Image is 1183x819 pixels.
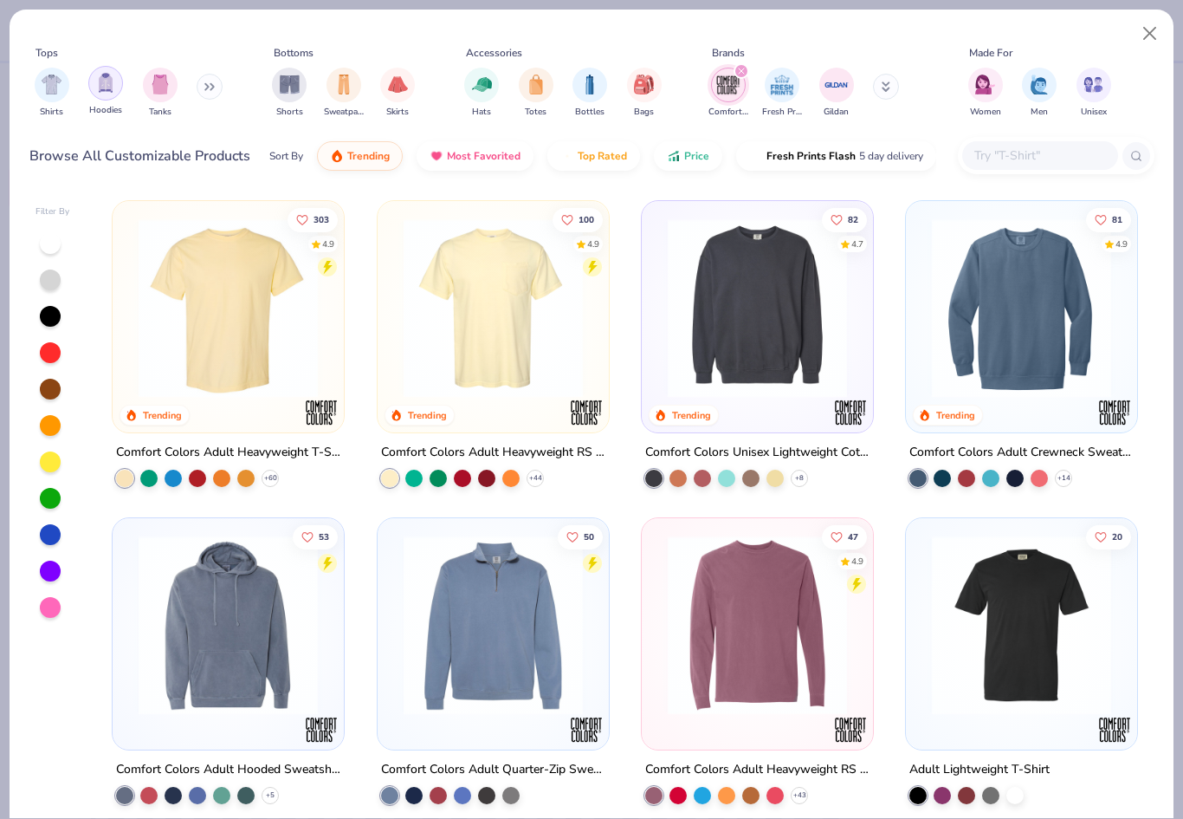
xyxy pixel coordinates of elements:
[569,712,604,747] img: Comfort Colors logo
[712,45,745,61] div: Brands
[819,68,854,119] div: filter for Gildan
[36,45,58,61] div: Tops
[645,442,869,464] div: Comfort Colors Unisex Lightweight Cotton Crewneck Sweatshirt
[89,104,122,117] span: Hoodies
[143,68,178,119] div: filter for Tanks
[1076,68,1111,119] button: filter button
[627,68,662,119] div: filter for Bags
[762,68,802,119] div: filter for Fresh Prints
[552,207,602,231] button: Like
[560,149,574,163] img: TopRated.gif
[347,149,390,163] span: Trending
[88,68,123,119] button: filter button
[519,68,553,119] button: filter button
[547,141,640,171] button: Top Rated
[923,218,1120,398] img: 1f2d2499-41e0-44f5-b794-8109adf84418
[528,473,541,484] span: + 44
[274,45,314,61] div: Bottoms
[380,68,415,119] button: filter button
[708,68,748,119] button: filter button
[736,141,936,171] button: Fresh Prints Flash5 day delivery
[969,45,1012,61] div: Made For
[519,68,553,119] div: filter for Totes
[848,215,858,224] span: 82
[1097,395,1132,430] img: Comfort Colors logo
[749,149,763,163] img: flash.gif
[634,106,654,119] span: Bags
[909,759,1050,781] div: Adult Lightweight T-Shirt
[859,146,923,166] span: 5 day delivery
[762,106,802,119] span: Fresh Prints
[572,68,607,119] div: filter for Bottles
[627,68,662,119] button: filter button
[36,205,70,218] div: Filter By
[472,106,491,119] span: Hats
[634,75,653,94] img: Bags Image
[466,45,522,61] div: Accessories
[130,536,326,715] img: ff9285ed-6195-4d41-bd6b-4a29e0566347
[130,218,326,398] img: 029b8af0-80e6-406f-9fdc-fdf898547912
[324,68,364,119] button: filter button
[1057,473,1070,484] span: + 14
[264,473,277,484] span: + 60
[833,712,868,747] img: Comfort Colors logo
[1022,68,1057,119] button: filter button
[35,68,69,119] button: filter button
[851,556,863,569] div: 4.9
[305,395,339,430] img: Comfort Colors logo
[143,68,178,119] button: filter button
[322,237,334,250] div: 4.9
[769,72,795,98] img: Fresh Prints Image
[970,106,1001,119] span: Women
[314,215,329,224] span: 303
[42,75,61,94] img: Shirts Image
[1076,68,1111,119] div: filter for Unisex
[417,141,533,171] button: Most Favorited
[708,68,748,119] div: filter for Comfort Colors
[645,759,869,781] div: Comfort Colors Adult Heavyweight RS Long-Sleeve T-Shirt
[395,218,591,398] img: 284e3bdb-833f-4f21-a3b0-720291adcbd9
[527,75,546,94] img: Totes Image
[149,106,171,119] span: Tanks
[305,712,339,747] img: Comfort Colors logo
[29,146,250,166] div: Browse All Customizable Products
[822,207,867,231] button: Like
[795,473,804,484] span: + 8
[1097,712,1132,747] img: Comfort Colors logo
[116,759,340,781] div: Comfort Colors Adult Hooded Sweatshirt
[324,106,364,119] span: Sweatpants
[525,106,546,119] span: Totes
[464,68,499,119] div: filter for Hats
[578,149,627,163] span: Top Rated
[1031,106,1048,119] span: Men
[824,106,849,119] span: Gildan
[762,68,802,119] button: filter button
[684,149,709,163] span: Price
[1022,68,1057,119] div: filter for Men
[1086,207,1131,231] button: Like
[580,75,599,94] img: Bottles Image
[319,533,329,542] span: 53
[572,68,607,119] button: filter button
[822,525,867,549] button: Like
[909,442,1134,464] div: Comfort Colors Adult Crewneck Sweatshirt
[659,218,856,398] img: 92253b97-214b-4b5a-8cde-29cfb8752a47
[654,141,722,171] button: Price
[464,68,499,119] button: filter button
[1081,106,1107,119] span: Unisex
[40,106,63,119] span: Shirts
[280,75,300,94] img: Shorts Image
[96,73,115,93] img: Hoodies Image
[766,149,856,163] span: Fresh Prints Flash
[381,759,605,781] div: Comfort Colors Adult Quarter-Zip Sweatshirt
[151,75,170,94] img: Tanks Image
[381,442,605,464] div: Comfort Colors Adult Heavyweight RS Pocket T-Shirt
[975,75,995,94] img: Women Image
[575,106,604,119] span: Bottles
[324,68,364,119] div: filter for Sweatpants
[659,536,856,715] img: 8efac5f7-8da2-47f5-bf92-f12be686d45d
[819,68,854,119] button: filter button
[266,790,275,801] span: + 5
[824,72,850,98] img: Gildan Image
[430,149,443,163] img: most_fav.gif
